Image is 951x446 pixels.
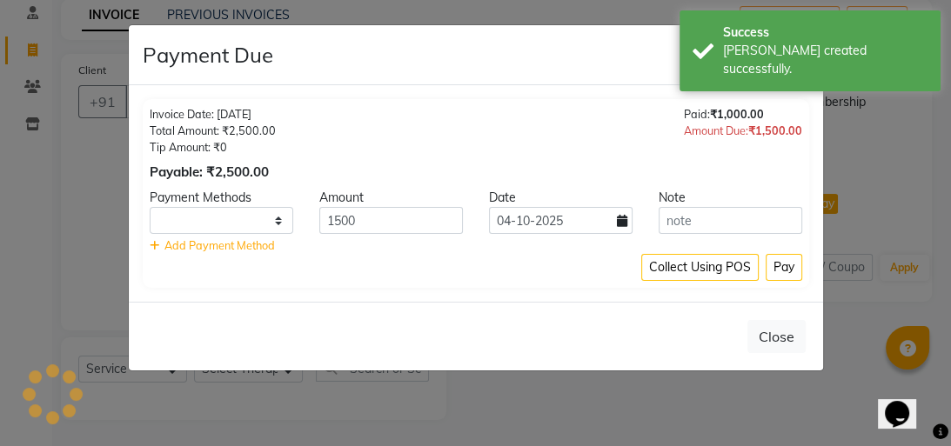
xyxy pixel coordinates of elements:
button: Close [747,320,806,353]
div: Payment Methods [137,189,306,207]
div: Success [723,23,928,42]
div: Payable: ₹2,500.00 [150,163,276,183]
iframe: chat widget [878,376,934,429]
button: Collect Using POS [641,254,759,281]
div: Amount Due: [684,123,802,139]
div: Tip Amount: ₹0 [150,139,276,156]
div: Paid: [684,106,802,123]
input: yyyy-mm-dd [489,207,633,234]
div: Amount [306,189,476,207]
div: Invoice Date: [DATE] [150,106,276,123]
div: Note [646,189,815,207]
span: ₹1,500.00 [748,123,802,137]
span: ₹1,000.00 [710,107,764,121]
div: Date [476,189,646,207]
button: Pay [766,254,802,281]
h4: Payment Due [143,39,273,70]
div: Bill created successfully. [723,42,928,78]
span: Add Payment Method [164,238,275,252]
input: note [659,207,802,234]
input: Amount [319,207,463,234]
div: Total Amount: ₹2,500.00 [150,123,276,139]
